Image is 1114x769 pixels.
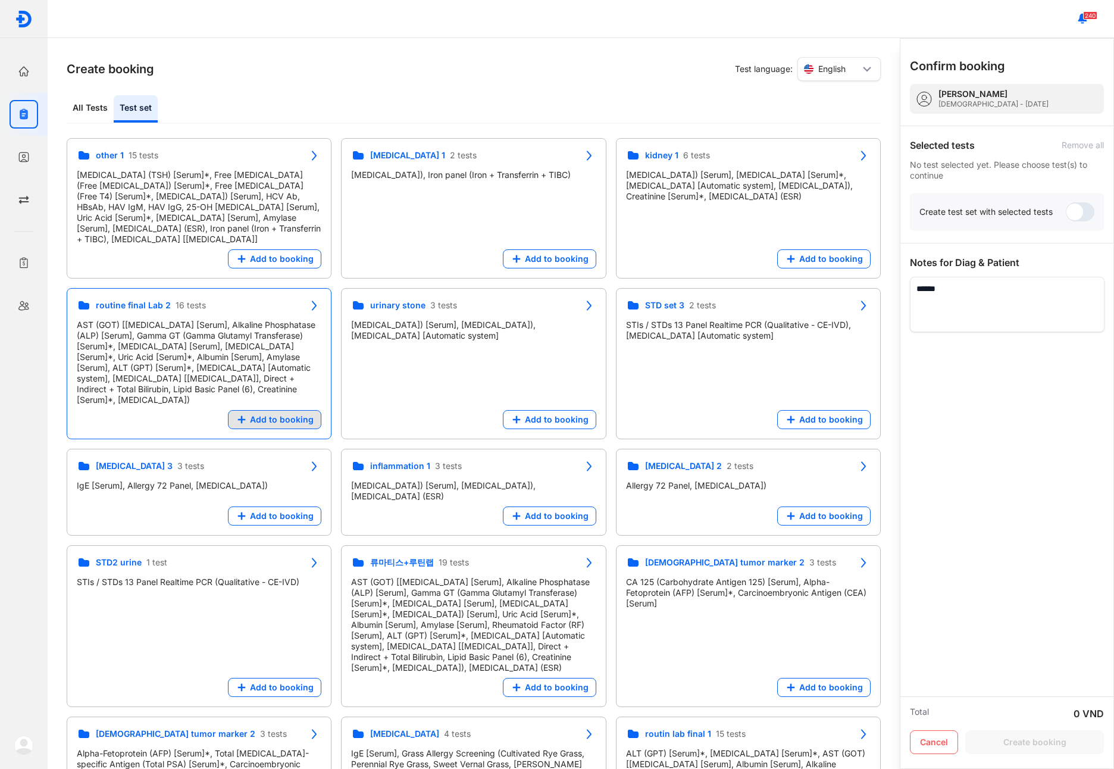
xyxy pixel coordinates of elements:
span: Add to booking [525,254,589,264]
div: AST (GOT) [[MEDICAL_DATA] [Serum], Alkaline Phosphatase (ALP) [Serum], Gamma GT (Gamma Glutamyl T... [77,320,321,405]
div: STIs / STDs 13 Panel Realtime PCR (Qualitative - CE-IVD), [MEDICAL_DATA] [Automatic system] [626,320,871,341]
span: 2 tests [450,150,477,161]
span: 4 tests [444,729,471,739]
span: [MEDICAL_DATA] 2 [645,461,722,471]
span: Add to booking [525,682,589,693]
span: STD set 3 [645,300,684,311]
span: 15 tests [129,150,158,161]
div: [MEDICAL_DATA]) [Serum], [MEDICAL_DATA]), [MEDICAL_DATA] [Automatic system] [351,320,596,341]
span: other 1 [96,150,124,161]
button: Add to booking [228,678,321,697]
button: Add to booking [228,507,321,526]
span: 6 tests [683,150,710,161]
div: Test set [114,95,158,123]
h3: Create booking [67,61,154,77]
div: [MEDICAL_DATA] (TSH) [Serum]*, Free [MEDICAL_DATA] (Free [MEDICAL_DATA]) [Serum]*, Free [MEDICAL_... [77,170,321,245]
button: Add to booking [777,249,871,268]
div: Test language: [735,57,881,81]
img: logo [14,736,33,755]
div: Remove all [1062,140,1104,151]
div: Create test set with selected tests [919,207,1053,217]
span: 19 tests [439,557,469,568]
div: [PERSON_NAME] [938,89,1049,99]
span: STD2 urine [96,557,142,568]
div: CA 125 (Carbohydrate Antigen 125) [Serum], Alpha-Fetoprotein (AFP) [Serum]*, Carcinoembryonic Ant... [626,577,871,609]
span: 3 tests [435,461,462,471]
span: Add to booking [525,511,589,521]
div: Allergy 72 Panel, [MEDICAL_DATA]) [626,480,871,491]
span: [MEDICAL_DATA] 3 [96,461,173,471]
button: Add to booking [228,410,321,429]
span: English [818,64,846,74]
span: [DEMOGRAPHIC_DATA] tumor marker 2 [645,557,805,568]
span: [MEDICAL_DATA] [370,729,439,739]
span: 3 tests [177,461,204,471]
button: Cancel [910,730,958,754]
button: Add to booking [503,507,596,526]
div: Notes for Diag & Patient [910,255,1104,270]
span: inflammation 1 [370,461,430,471]
span: urinary stone [370,300,425,311]
div: 0 VND [1074,707,1104,721]
span: kidney 1 [645,150,678,161]
span: [MEDICAL_DATA] 1 [370,150,445,161]
button: Create booking [965,730,1104,754]
span: 3 tests [430,300,457,311]
span: Add to booking [799,682,863,693]
button: Add to booking [228,249,321,268]
div: No test selected yet. Please choose test(s) to continue [910,160,1104,181]
button: Add to booking [503,410,596,429]
button: Add to booking [503,249,596,268]
span: 류마티스+루틴랩 [370,557,434,568]
div: [MEDICAL_DATA]) [Serum], [MEDICAL_DATA]), [MEDICAL_DATA] (ESR) [351,480,596,502]
span: [DEMOGRAPHIC_DATA] tumor marker 2 [96,729,255,739]
span: 1 test [146,557,167,568]
div: [MEDICAL_DATA]), Iron panel (Iron + Transferrin + TIBC) [351,170,596,180]
button: Add to booking [777,410,871,429]
span: 3 tests [809,557,836,568]
span: Add to booking [250,682,314,693]
h3: Confirm booking [910,58,1005,74]
span: 15 tests [716,729,746,739]
span: Add to booking [799,511,863,521]
div: [MEDICAL_DATA]) [Serum], [MEDICAL_DATA] [Serum]*, [MEDICAL_DATA] [Automatic system], [MEDICAL_DAT... [626,170,871,202]
div: STIs / STDs 13 Panel Realtime PCR (Qualitative - CE-IVD) [77,577,321,587]
span: 16 tests [176,300,206,311]
span: Add to booking [250,414,314,425]
div: Selected tests [910,138,975,152]
button: Add to booking [777,507,871,526]
span: Add to booking [250,254,314,264]
span: routin lab final 1 [645,729,711,739]
div: All Tests [67,95,114,123]
div: IgE [Serum], Allergy 72 Panel, [MEDICAL_DATA]) [77,480,321,491]
span: Add to booking [525,414,589,425]
button: Add to booking [503,678,596,697]
div: AST (GOT) [[MEDICAL_DATA] [Serum], Alkaline Phosphatase (ALP) [Serum], Gamma GT (Gamma Glutamyl T... [351,577,596,673]
span: 2 tests [727,461,753,471]
span: Add to booking [799,254,863,264]
span: Add to booking [799,414,863,425]
img: logo [15,10,33,28]
div: [DEMOGRAPHIC_DATA] - [DATE] [938,99,1049,109]
span: routine final Lab 2 [96,300,171,311]
button: Add to booking [777,678,871,697]
span: 2 tests [689,300,716,311]
span: Add to booking [250,511,314,521]
div: Total [910,707,929,721]
span: 240 [1083,11,1097,20]
span: 3 tests [260,729,287,739]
